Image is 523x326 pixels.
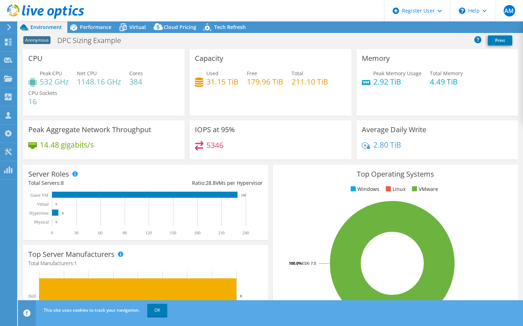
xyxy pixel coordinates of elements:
tspan: 100.0% [289,260,302,266]
h4: 16 [28,97,57,105]
span: Total [292,70,303,77]
span: 8 [61,179,64,186]
text: 30 [74,230,78,235]
text: 240 [243,230,249,235]
text: 8 [62,211,64,215]
span: Peak CPU [40,70,62,77]
span: Free [247,70,257,77]
text: 0 [56,220,57,224]
h4: 4.49 TiB [430,78,463,86]
h4: 1148.16 GHz [77,78,121,86]
h4: 14.48 gigabits/s [40,141,94,149]
span: Anonymous [23,36,51,44]
h4: 2.80 TiB [373,141,401,149]
span: Cores [129,70,143,77]
h3: Peak Aggregate Network Throughput [28,126,151,134]
h4: 5346 [206,141,224,149]
span: Tech Refresh [214,24,246,30]
span: 1 [74,260,77,267]
text: 120 [145,230,152,235]
text: 230 [241,193,246,197]
li: Linux [384,185,406,193]
h4: Total Manufacturers: [28,259,263,267]
span: Used [206,70,219,77]
h3: Average Daily Write [362,126,426,134]
h4: 2.92 TiB [373,78,422,86]
h3: CPU [28,54,43,62]
span: Virtual [129,24,146,30]
text: 150 [170,230,176,235]
span: Total Memory [430,70,463,77]
svg: \n [459,8,465,14]
span: 28.8 [206,179,216,186]
h4: 211.10 TiB [292,78,328,86]
text: Virtual [37,202,49,207]
text: Dell [28,294,36,299]
li: Windows [349,185,379,193]
li: VMware [410,185,438,193]
h4: 31.15 TiB [206,78,239,86]
h3: Top Operating Systems [278,170,513,178]
a: OK [147,304,167,317]
text: 60 [98,230,102,235]
h3: Server Roles [28,170,69,178]
div: Total Servers: [28,179,145,187]
text: 90 [123,230,127,235]
h4: 179.96 TiB [247,78,283,86]
span: This site uses cookies to track your navigation. [44,307,140,313]
span: Performance [80,24,111,30]
text: 0 [51,230,53,235]
span: Cloud Pricing [164,24,196,30]
text: 8 [240,294,242,298]
span: Environment [30,24,62,30]
text: Physical [34,220,49,225]
span: Peak Memory Usage [373,70,422,77]
span: Net CPU [77,70,97,77]
h3: Top Server Manufacturers [28,250,115,258]
text: 210 [218,230,225,235]
span: CPU Sockets [28,90,57,96]
span: AM [504,5,515,16]
a: Print [488,35,512,45]
h3: Memory [362,54,390,62]
text: 0 [56,202,57,206]
h4: 532 GHz [40,78,69,86]
text: 180 [194,230,201,235]
div: Ratio: VMs per Hypervisor [145,179,263,187]
text: Guest VM [30,193,48,198]
h3: Capacity [195,54,223,62]
h3: IOPS at 95% [195,126,235,134]
h1: DPC Sizing Example [54,37,132,44]
tspan: ESXi 7.0 [302,260,316,266]
text: Hypervisor [29,211,49,216]
h4: 384 [129,78,143,86]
